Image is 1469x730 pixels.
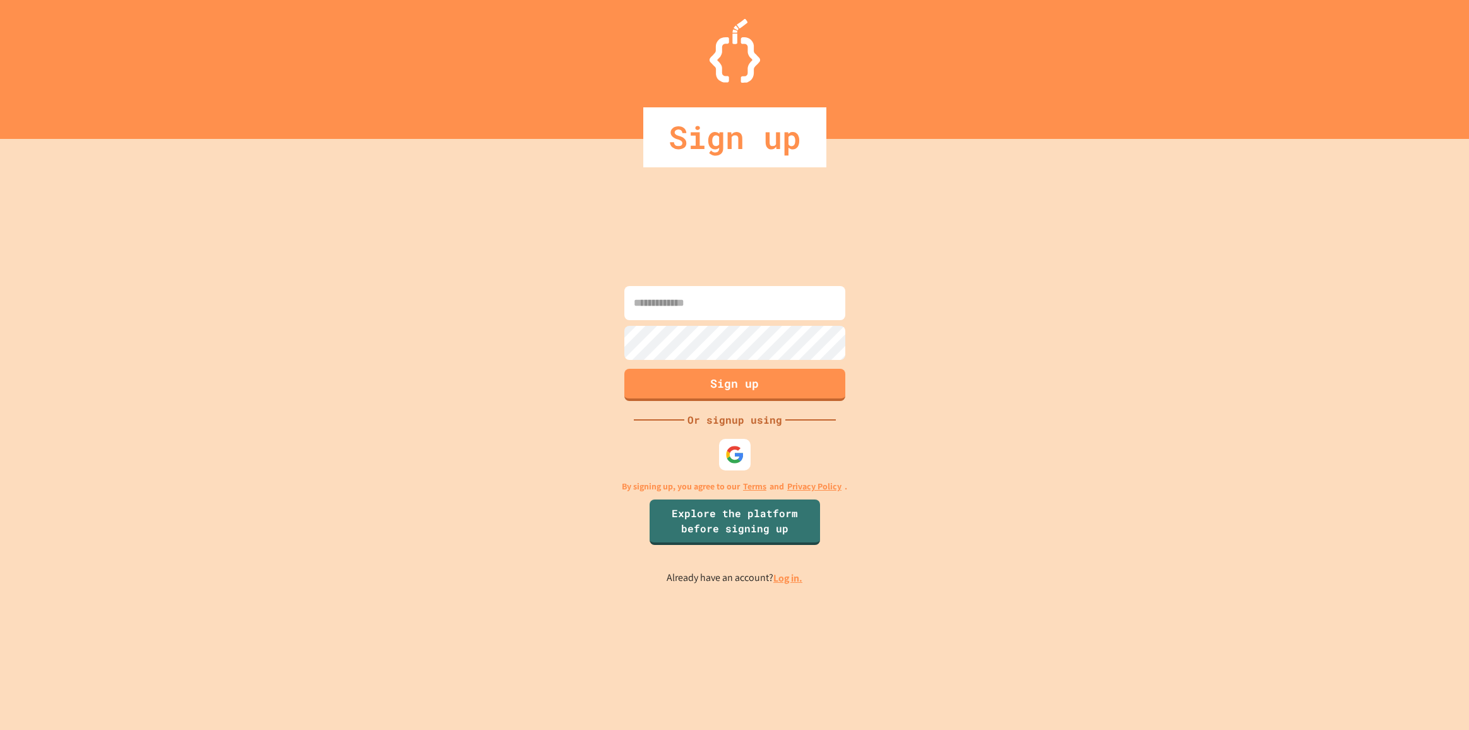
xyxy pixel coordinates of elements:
[667,570,802,586] p: Already have an account?
[684,412,785,428] div: Or signup using
[710,19,760,83] img: Logo.svg
[624,369,845,401] button: Sign up
[643,107,826,167] div: Sign up
[622,480,847,493] p: By signing up, you agree to our and .
[773,571,802,585] a: Log in.
[725,445,744,464] img: google-icon.svg
[787,480,842,493] a: Privacy Policy
[743,480,766,493] a: Terms
[650,500,820,545] a: Explore the platform before signing up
